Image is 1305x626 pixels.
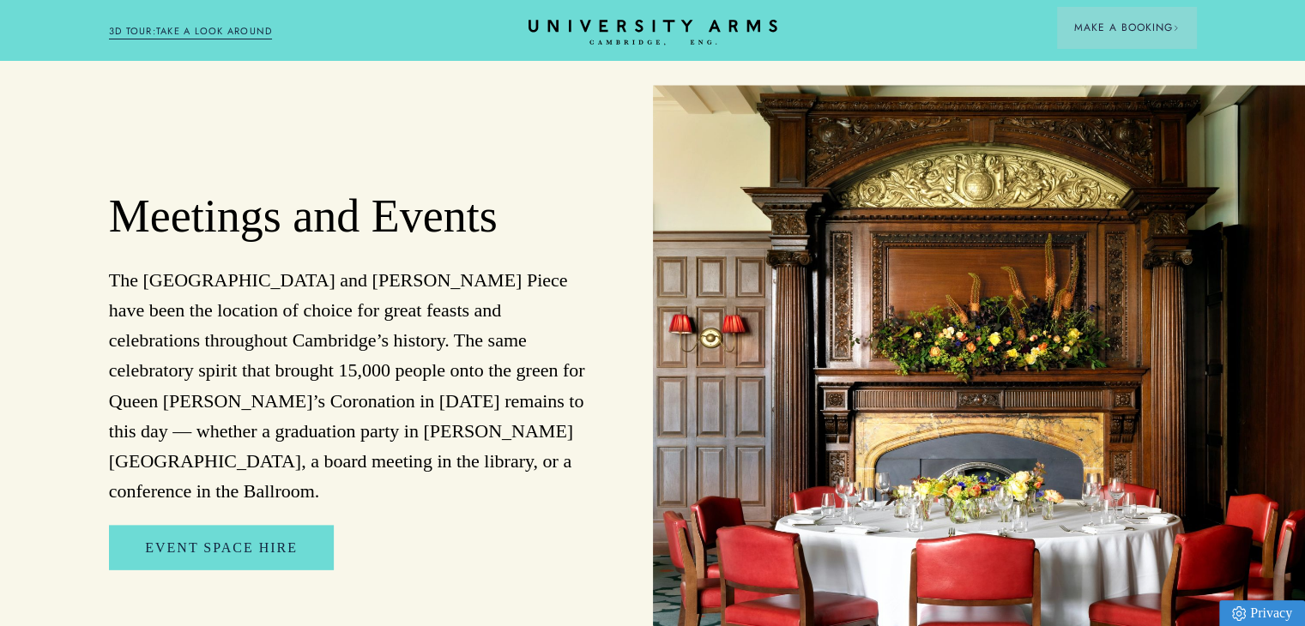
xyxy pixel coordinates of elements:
span: Make a Booking [1074,20,1179,35]
button: Make a BookingArrow icon [1057,7,1196,48]
h2: Meetings and Events [109,189,594,245]
a: Privacy [1219,600,1305,626]
p: The [GEOGRAPHIC_DATA] and [PERSON_NAME] Piece have been the location of choice for great feasts a... [109,265,594,507]
a: 3D TOUR:TAKE A LOOK AROUND [109,24,273,39]
img: Privacy [1232,606,1246,621]
img: Arrow icon [1173,25,1179,31]
a: Event Space Hire [109,526,334,570]
a: Home [529,20,777,46]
